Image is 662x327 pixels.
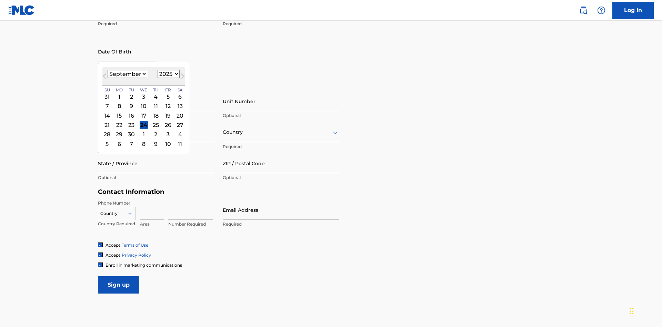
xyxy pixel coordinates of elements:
[106,252,120,258] span: Accept
[106,242,120,248] span: Accept
[102,92,185,149] div: Month September, 2025
[98,243,102,247] img: checkbox
[223,143,339,150] p: Required
[630,301,634,321] div: Drag
[98,21,214,27] p: Required
[98,221,136,227] p: Country Required
[177,72,188,83] button: Next Month
[140,92,148,101] div: Choose Wednesday, September 3rd, 2025
[164,102,172,110] div: Choose Friday, September 12th, 2025
[98,175,214,181] p: Optional
[115,111,123,120] div: Choose Monday, September 15th, 2025
[129,87,134,93] span: Tu
[140,221,164,227] p: Area
[576,3,590,17] a: Public Search
[178,87,183,93] span: Sa
[115,140,123,148] div: Choose Monday, October 6th, 2025
[98,263,102,267] img: checkbox
[122,252,151,258] a: Privacy Policy
[127,121,136,129] div: Choose Tuesday, September 23rd, 2025
[165,87,171,93] span: Fr
[99,72,110,83] button: Previous Month
[98,276,139,294] input: Sign up
[140,87,147,93] span: We
[140,121,148,129] div: Choose Wednesday, September 24th, 2025
[116,87,123,93] span: Mo
[223,21,339,27] p: Required
[115,130,123,139] div: Choose Monday, September 29th, 2025
[140,130,148,139] div: Choose Wednesday, October 1st, 2025
[103,92,111,101] div: Choose Sunday, August 31st, 2025
[122,242,148,248] a: Terms of Use
[176,92,184,101] div: Choose Saturday, September 6th, 2025
[628,294,662,327] iframe: Chat Widget
[223,175,339,181] p: Optional
[164,92,172,101] div: Choose Friday, September 5th, 2025
[103,111,111,120] div: Choose Sunday, September 14th, 2025
[106,262,182,268] span: Enroll in marketing communications
[115,102,123,110] div: Choose Monday, September 8th, 2025
[176,102,184,110] div: Choose Saturday, September 13th, 2025
[176,140,184,148] div: Choose Saturday, October 11th, 2025
[176,121,184,129] div: Choose Saturday, September 27th, 2025
[127,130,136,139] div: Choose Tuesday, September 30th, 2025
[98,253,102,257] img: checkbox
[152,121,160,129] div: Choose Thursday, September 25th, 2025
[140,111,148,120] div: Choose Wednesday, September 17th, 2025
[579,6,588,14] img: search
[103,130,111,139] div: Choose Sunday, September 28th, 2025
[115,121,123,129] div: Choose Monday, September 22nd, 2025
[153,87,159,93] span: Th
[140,140,148,148] div: Choose Wednesday, October 8th, 2025
[612,2,654,19] a: Log In
[152,140,160,148] div: Choose Thursday, October 9th, 2025
[98,63,189,153] div: Choose Date
[152,130,160,139] div: Choose Thursday, October 2nd, 2025
[127,111,136,120] div: Choose Tuesday, September 16th, 2025
[223,112,339,119] p: Optional
[152,102,160,110] div: Choose Thursday, September 11th, 2025
[223,221,339,227] p: Required
[127,140,136,148] div: Choose Tuesday, October 7th, 2025
[104,87,110,93] span: Su
[98,84,564,92] h5: Personal Address
[98,188,339,196] h5: Contact Information
[8,5,35,15] img: MLC Logo
[152,111,160,120] div: Choose Thursday, September 18th, 2025
[140,102,148,110] div: Choose Wednesday, September 10th, 2025
[103,121,111,129] div: Choose Sunday, September 21st, 2025
[164,111,172,120] div: Choose Friday, September 19th, 2025
[115,92,123,101] div: Choose Monday, September 1st, 2025
[164,130,172,139] div: Choose Friday, October 3rd, 2025
[127,92,136,101] div: Choose Tuesday, September 2nd, 2025
[103,102,111,110] div: Choose Sunday, September 7th, 2025
[176,130,184,139] div: Choose Saturday, October 4th, 2025
[168,221,213,227] p: Number Required
[164,140,172,148] div: Choose Friday, October 10th, 2025
[164,121,172,129] div: Choose Friday, September 26th, 2025
[594,3,608,17] div: Help
[103,140,111,148] div: Choose Sunday, October 5th, 2025
[176,111,184,120] div: Choose Saturday, September 20th, 2025
[152,92,160,101] div: Choose Thursday, September 4th, 2025
[127,102,136,110] div: Choose Tuesday, September 9th, 2025
[597,6,605,14] img: help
